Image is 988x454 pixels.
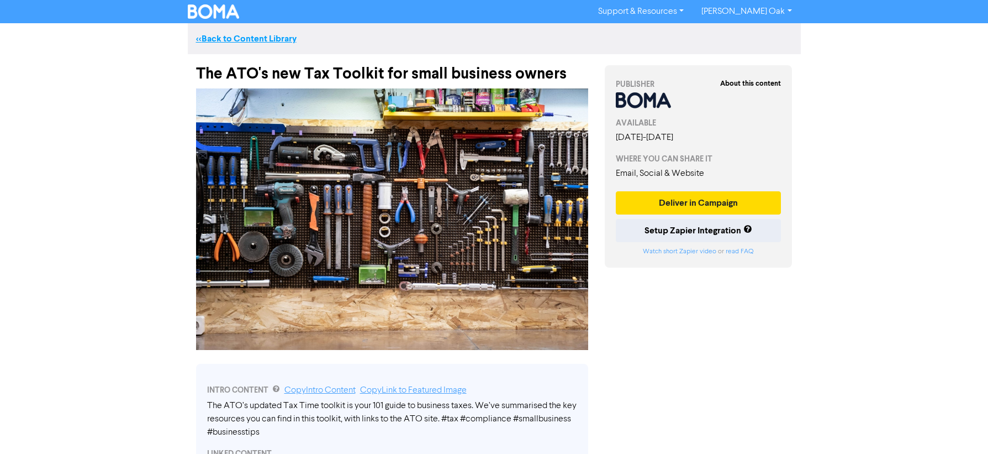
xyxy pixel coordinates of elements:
[616,131,781,144] div: [DATE] - [DATE]
[616,247,781,257] div: or
[207,399,577,439] div: The ATO’s updated Tax Time toolkit is your 101 guide to business taxes. We’ve summarised the key ...
[616,167,781,180] div: Email, Social & Website
[284,386,356,395] a: Copy Intro Content
[188,4,240,19] img: BOMA Logo
[589,3,693,20] a: Support & Resources
[196,54,588,83] div: The ATO's new Tax Toolkit for small business owners
[196,33,297,44] a: <<Back to Content Library
[616,219,781,242] button: Setup Zapier Integration
[933,401,988,454] iframe: Chat Widget
[726,248,753,255] a: read FAQ
[720,79,781,88] strong: About this content
[207,384,577,397] div: INTRO CONTENT
[643,248,716,255] a: Watch short Zapier video
[693,3,800,20] a: [PERSON_NAME] Oak
[616,117,781,129] div: AVAILABLE
[616,153,781,165] div: WHERE YOU CAN SHARE IT
[360,386,467,395] a: Copy Link to Featured Image
[616,191,781,215] button: Deliver in Campaign
[616,79,781,90] div: PUBLISHER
